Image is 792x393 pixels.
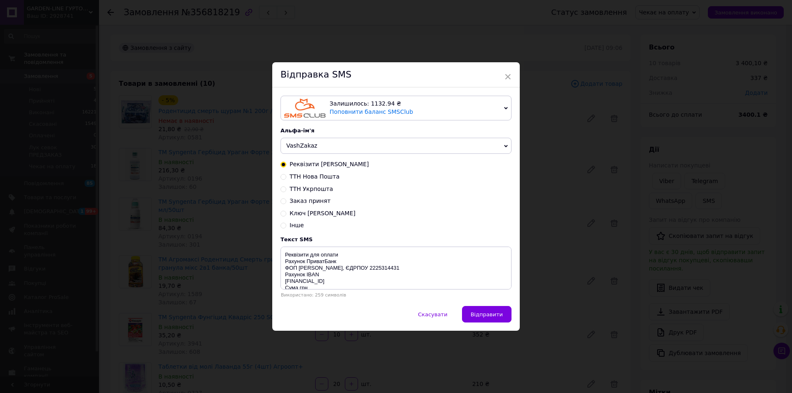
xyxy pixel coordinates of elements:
[280,127,314,134] span: Альфа-ім'я
[418,311,447,318] span: Скасувати
[290,186,333,192] span: ТТН Укрпошта
[330,100,501,108] div: Залишилось: 1132.94 ₴
[290,210,356,217] span: Ключ [PERSON_NAME]
[280,236,511,242] div: Текст SMS
[471,311,503,318] span: Відправити
[290,198,330,204] span: Заказ принят
[280,292,511,298] div: Використано: 259 символів
[280,247,511,289] textarea: Реквізити для оплати Рахунок ПриватБанк ФОП [PERSON_NAME], ЄДРПОУ 2225314431 Рахунок IBAN [FINANC...
[409,306,456,322] button: Скасувати
[462,306,511,322] button: Відправити
[272,62,520,87] div: Відправка SMS
[330,108,413,115] a: Поповнити баланс SMSClub
[290,173,339,180] span: ТТН Нова Пошта
[290,161,369,167] span: Реквізити [PERSON_NAME]
[290,222,304,228] span: Інше
[504,70,511,84] span: ×
[286,142,317,149] span: VashZakaz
